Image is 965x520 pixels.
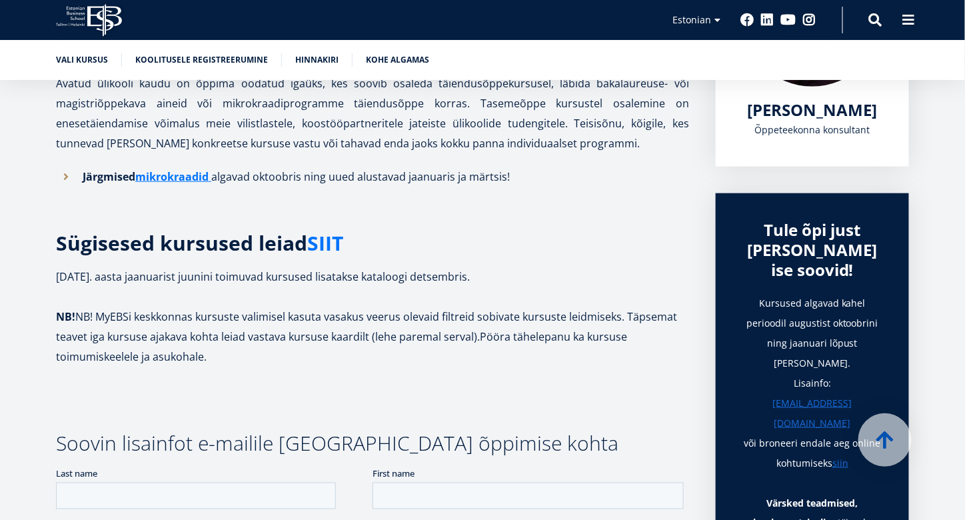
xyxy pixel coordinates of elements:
[307,233,343,253] a: SIIT
[748,99,878,121] span: [PERSON_NAME]
[295,53,339,67] a: Hinnakiri
[740,13,754,27] a: Facebook
[742,393,882,433] a: [EMAIL_ADDRESS][DOMAIN_NAME]
[832,453,848,473] a: siin
[802,13,816,27] a: Instagram
[742,293,882,473] h1: Kursused algavad kahel perioodil augustist oktoobrini ning jaanuari lõpust [PERSON_NAME]. Lisainf...
[83,169,211,184] strong: Järgmised
[56,53,108,67] a: Vali kursus
[56,167,689,187] li: algavad oktoobris ning uued alustavad jaanuaris ja märtsis!
[56,229,343,257] strong: Sügisesed kursused leiad
[742,120,882,140] div: Õppeteekonna konsultant
[366,53,429,67] a: Kohe algamas
[56,267,689,367] p: [DATE]. aasta jaanuarist juunini toimuvad kursused lisatakse kataloogi detsembris. NB! MyEBSi kes...
[742,220,882,280] div: Tule õpi just [PERSON_NAME] ise soovid!
[760,13,774,27] a: Linkedin
[135,53,268,67] a: Koolitusele registreerumine
[56,433,689,453] h3: Soovin lisainfot e-mailile [GEOGRAPHIC_DATA] õppimise kohta
[748,100,878,120] a: [PERSON_NAME]
[780,13,796,27] a: Youtube
[56,53,689,153] p: Avatud ülikooli kaudu on õppima oodatud igaüks, kes soovib osaleda täiendusõppekursusel, läbida b...
[146,167,209,187] a: ikrokraadid
[56,309,75,324] strong: NB!
[317,1,359,13] span: First name
[135,167,146,187] a: m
